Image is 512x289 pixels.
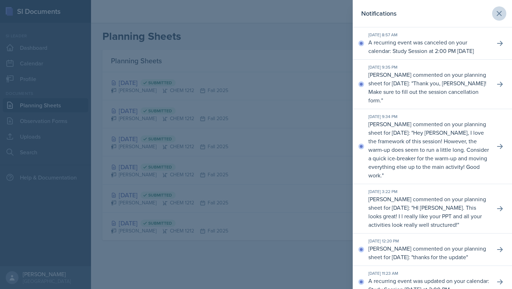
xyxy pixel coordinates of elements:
[368,32,489,38] div: [DATE] 8:57 AM
[368,244,489,261] p: [PERSON_NAME] commented on your planning sheet for [DATE]: " "
[368,270,489,277] div: [DATE] 11:23 AM
[368,70,489,105] p: [PERSON_NAME] commented on your planning sheet for [DATE]: " "
[413,253,466,261] p: thanks for the update
[368,195,489,229] p: [PERSON_NAME] commented on your planning sheet for [DATE]: " "
[368,188,489,195] div: [DATE] 3:22 PM
[368,38,489,55] p: A recurring event was canceled on your calendar: Study Session at 2:00 PM [DATE]
[368,129,489,179] p: Hey [PERSON_NAME], I love the framework of this session! However, the warm-up does seem to run a ...
[368,120,489,180] p: [PERSON_NAME] commented on your planning sheet for [DATE]: " "
[368,238,489,244] div: [DATE] 12:20 PM
[361,9,396,18] h2: Notifications
[368,113,489,120] div: [DATE] 9:34 PM
[368,64,489,70] div: [DATE] 9:35 PM
[368,204,482,229] p: HI [PERSON_NAME]. This looks great! I l really like your PPT and all your activities look really ...
[368,79,486,104] p: Thank you, [PERSON_NAME]! Make sure to fill out the session cancellation form.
